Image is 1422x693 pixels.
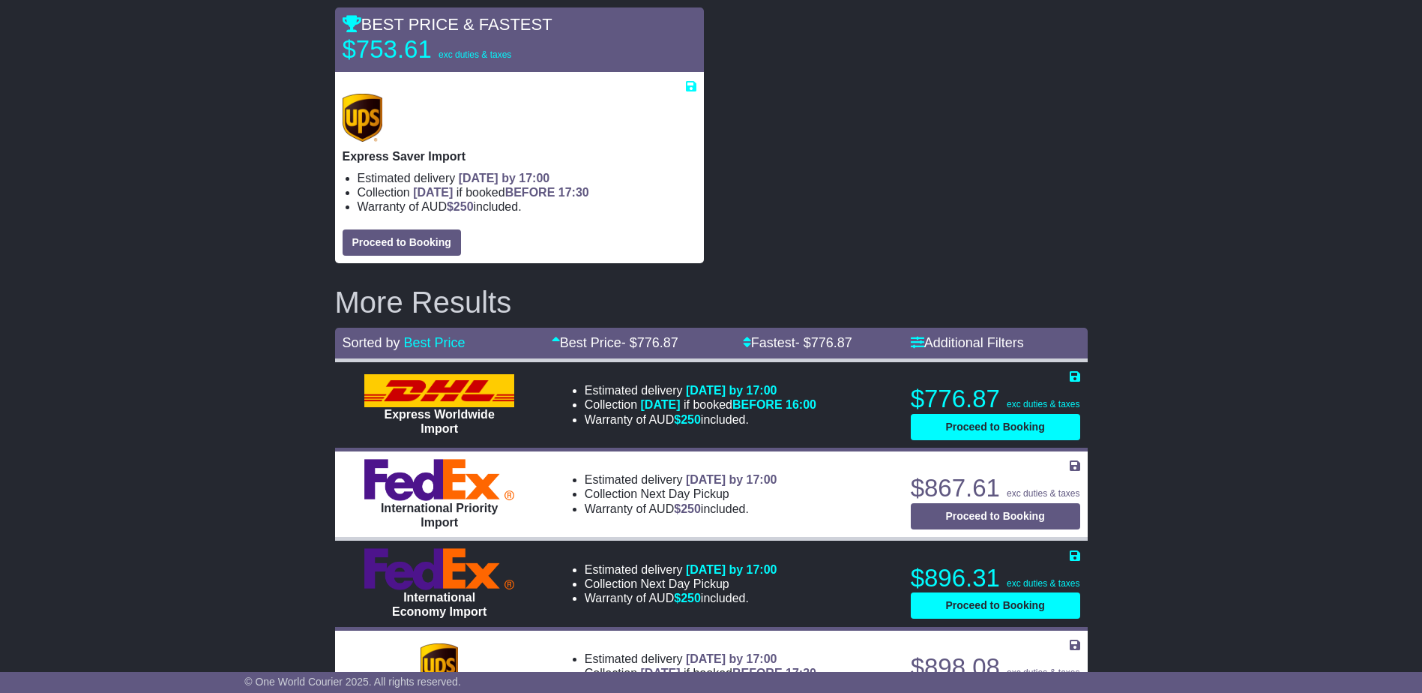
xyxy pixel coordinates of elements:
[585,502,777,516] li: Warranty of AUD included.
[552,335,678,350] a: Best Price- $776.87
[585,383,816,397] li: Estimated delivery
[585,412,816,427] li: Warranty of AUD included.
[505,186,555,199] span: BEFORE
[585,652,816,666] li: Estimated delivery
[364,374,514,407] img: DHL: Express Worldwide Import
[621,335,678,350] span: - $
[641,577,729,590] span: Next Day Pickup
[1007,399,1079,409] span: exc duties & taxes
[343,335,400,350] span: Sorted by
[585,472,777,487] li: Estimated delivery
[343,149,696,163] p: Express Saver Import
[911,414,1080,440] button: Proceed to Booking
[343,229,461,256] button: Proceed to Booking
[732,667,783,679] span: BEFORE
[392,591,486,618] span: International Economy Import
[404,335,466,350] a: Best Price
[911,384,1080,414] p: $776.87
[439,49,511,60] span: exc duties & taxes
[343,94,383,142] img: UPS (new): Express Saver Import
[585,577,777,591] li: Collection
[911,473,1080,503] p: $867.61
[681,502,701,515] span: 250
[585,397,816,412] li: Collection
[681,413,701,426] span: 250
[732,398,783,411] span: BEFORE
[459,172,550,184] span: [DATE] by 17:00
[795,335,852,350] span: - $
[674,502,701,515] span: $
[364,548,514,590] img: FedEx Express: International Economy Import
[786,667,816,679] span: 17:30
[686,652,777,665] span: [DATE] by 17:00
[585,591,777,605] li: Warranty of AUD included.
[358,185,696,199] li: Collection
[811,335,852,350] span: 776.87
[686,384,777,397] span: [DATE] by 17:00
[447,200,474,213] span: $
[686,563,777,576] span: [DATE] by 17:00
[686,473,777,486] span: [DATE] by 17:00
[343,15,552,34] span: BEST PRICE & FASTEST
[911,652,1080,682] p: $898.08
[743,335,852,350] a: Fastest- $776.87
[413,186,588,199] span: if booked
[454,200,474,213] span: 250
[641,398,681,411] span: [DATE]
[413,186,453,199] span: [DATE]
[381,502,498,529] span: International Priority Import
[911,592,1080,619] button: Proceed to Booking
[585,487,777,501] li: Collection
[335,286,1088,319] h2: More Results
[637,335,678,350] span: 776.87
[585,666,816,680] li: Collection
[1007,578,1079,589] span: exc duties & taxes
[641,667,816,679] span: if booked
[421,643,458,688] img: UPS (new): Expedited Import
[558,186,589,199] span: 17:30
[681,592,701,604] span: 250
[911,503,1080,529] button: Proceed to Booking
[358,171,696,185] li: Estimated delivery
[674,413,701,426] span: $
[911,563,1080,593] p: $896.31
[384,408,494,435] span: Express Worldwide Import
[786,398,816,411] span: 16:00
[244,676,461,688] span: © One World Courier 2025. All rights reserved.
[911,335,1024,350] a: Additional Filters
[641,667,681,679] span: [DATE]
[1007,488,1079,499] span: exc duties & taxes
[585,562,777,577] li: Estimated delivery
[364,459,514,501] img: FedEx Express: International Priority Import
[1007,667,1079,678] span: exc duties & taxes
[641,398,816,411] span: if booked
[641,487,729,500] span: Next Day Pickup
[358,199,696,214] li: Warranty of AUD included.
[674,592,701,604] span: $
[343,34,530,64] p: $753.61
